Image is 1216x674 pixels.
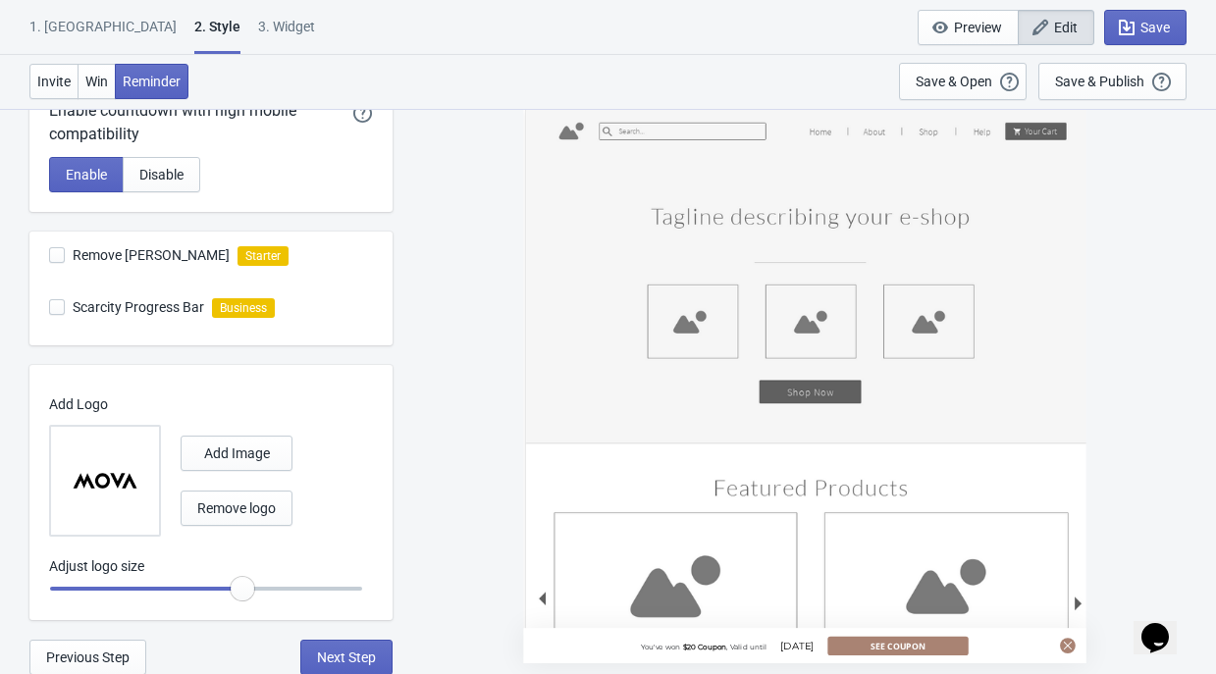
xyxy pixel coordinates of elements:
[49,157,124,192] button: Enable
[139,167,184,182] span: Disable
[1038,63,1187,100] button: Save & Publish
[194,17,240,54] div: 2 . Style
[29,64,79,99] button: Invite
[1140,20,1170,35] span: Save
[766,639,826,653] div: [DATE]
[238,246,289,266] i: Starter
[66,167,107,182] span: Enable
[1018,10,1094,45] button: Edit
[1104,10,1187,45] button: Save
[1055,74,1144,89] div: Save & Publish
[317,649,376,665] span: Next Step
[123,74,181,89] span: Reminder
[78,64,116,99] button: Win
[918,10,1019,45] button: Preview
[49,99,353,146] div: Enable countdown with high mobile compatibility
[49,556,363,577] p: Adjust logo size
[827,636,968,654] button: See Coupon
[73,297,204,317] span: Scarcity Progress Bar
[85,74,108,89] span: Win
[641,642,680,650] span: You've won
[682,642,725,650] span: $20 Coupon
[204,445,270,461] span: Add Image
[899,63,1027,100] button: Save & Open
[181,436,292,471] button: Add Image
[46,649,130,665] span: Previous Step
[954,20,1002,35] span: Preview
[73,245,230,265] span: Remove [PERSON_NAME]
[123,157,200,192] button: Disable
[115,64,188,99] button: Reminder
[37,74,71,89] span: Invite
[49,394,363,415] p: Add Logo
[1054,20,1078,35] span: Edit
[181,491,292,526] button: Remove logo
[1134,596,1196,654] iframe: chat widget
[726,642,767,650] span: , Valid until
[71,446,139,515] img: 1758102016362.png
[916,74,992,89] div: Save & Open
[258,17,315,51] div: 3. Widget
[212,298,275,318] i: Business
[197,500,276,516] span: Remove logo
[29,17,177,51] div: 1. [GEOGRAPHIC_DATA]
